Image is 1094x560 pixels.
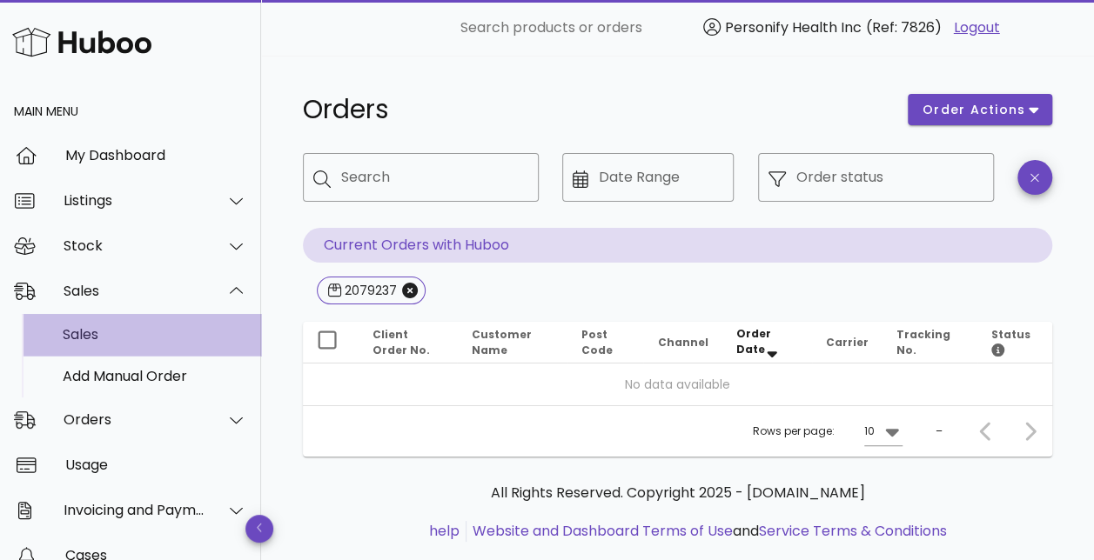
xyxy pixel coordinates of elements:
[359,322,457,363] th: Client Order No.
[991,327,1030,357] span: Status
[977,322,1052,363] th: Status
[922,101,1026,119] span: order actions
[64,411,205,428] div: Orders
[864,417,903,445] div: 10Rows per page:
[643,322,722,363] th: Channel
[341,282,397,299] div: 2079237
[753,406,903,457] div: Rows per page:
[317,483,1038,503] p: All Rights Reserved. Copyright 2025 - [DOMAIN_NAME]
[64,283,205,299] div: Sales
[429,521,460,541] a: help
[303,363,1052,405] td: No data available
[466,521,947,542] li: and
[402,283,418,298] button: Close
[65,147,247,163] div: My Dashboard
[567,322,643,363] th: Post Code
[759,521,947,541] a: Service Terms & Conditions
[954,17,1000,38] a: Logout
[866,17,942,37] span: (Ref: 7826)
[722,322,812,363] th: Order Date: Sorted descending. Activate to remove sorting.
[864,423,875,439] div: 10
[473,521,733,541] a: Website and Dashboard Terms of Use
[64,502,205,518] div: Invoicing and Payments
[303,228,1052,263] p: Current Orders with Huboo
[65,457,247,473] div: Usage
[64,192,205,209] div: Listings
[471,327,531,357] span: Customer Name
[581,327,613,357] span: Post Code
[372,327,430,357] span: Client Order No.
[63,368,247,384] div: Add Manual Order
[303,94,887,125] h1: Orders
[725,17,862,37] span: Personify Health Inc
[812,322,883,363] th: Carrier
[883,322,977,363] th: Tracking No.
[908,94,1052,125] button: order actions
[826,335,869,350] span: Carrier
[735,326,770,357] span: Order Date
[936,423,943,439] div: –
[12,23,151,61] img: Huboo Logo
[64,237,205,254] div: Stock
[896,327,950,357] span: Tracking No.
[657,335,708,350] span: Channel
[457,322,567,363] th: Customer Name
[63,326,247,343] div: Sales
